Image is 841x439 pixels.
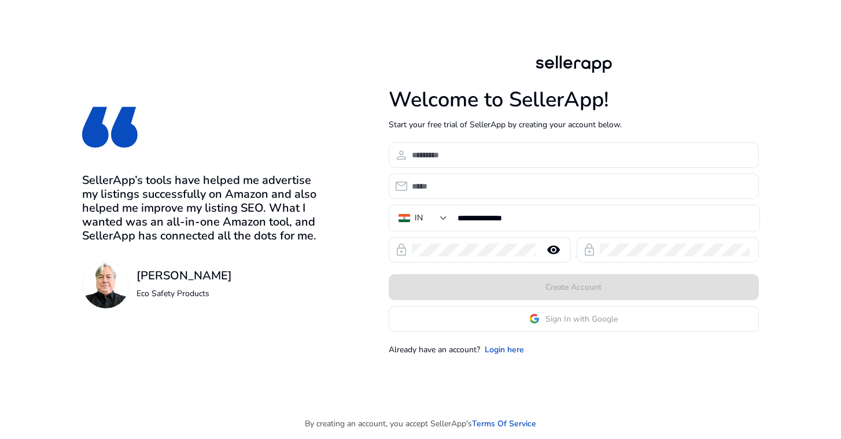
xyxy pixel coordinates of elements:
h3: [PERSON_NAME] [137,269,232,283]
p: Eco Safety Products [137,287,232,300]
span: lock [582,243,596,257]
a: Login here [485,344,524,356]
h1: Welcome to SellerApp! [389,87,759,112]
mat-icon: remove_red_eye [540,243,567,257]
h3: SellerApp’s tools have helped me advertise my listings successfully on Amazon and also helped me ... [82,174,329,243]
p: Already have an account? [389,344,480,356]
p: Start your free trial of SellerApp by creating your account below. [389,119,759,131]
div: IN [415,212,423,224]
span: person [394,148,408,162]
span: email [394,179,408,193]
span: lock [394,243,408,257]
a: Terms Of Service [472,418,536,430]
